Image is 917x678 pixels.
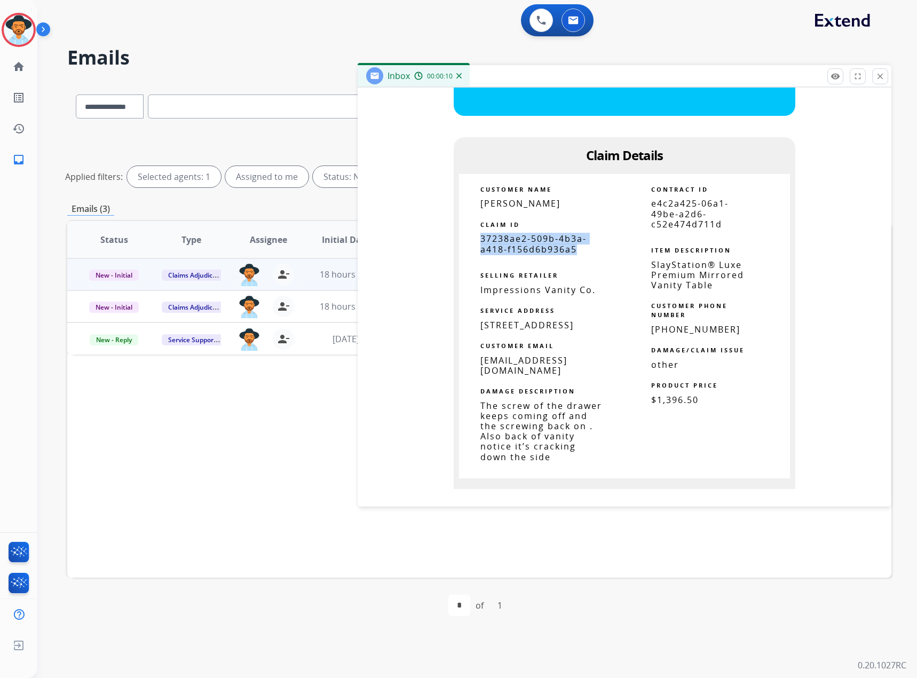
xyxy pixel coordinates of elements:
[12,91,25,104] mat-icon: list_alt
[651,198,729,230] span: e4c2a425-06a1-49be-a2d6-c52e474d711d
[4,15,34,45] img: avatar
[489,595,511,616] div: 1
[320,269,373,280] span: 18 hours ago
[480,284,596,296] span: Impressions Vanity Co.
[277,333,290,345] mat-icon: person_remove
[277,300,290,313] mat-icon: person_remove
[427,72,453,81] span: 00:00:10
[651,394,699,406] span: $1,396.50
[67,47,891,68] h2: Emails
[181,233,201,246] span: Type
[333,333,359,345] span: [DATE]
[388,70,410,82] span: Inbox
[476,599,484,612] div: of
[239,296,260,318] img: agent-avatar
[651,346,745,354] strong: DAMAGE/CLAIM ISSUE
[239,328,260,351] img: agent-avatar
[480,342,554,350] strong: CUSTOMER EMAIL
[875,72,885,81] mat-icon: close
[89,270,139,281] span: New - Initial
[853,72,863,81] mat-icon: fullscreen
[239,264,260,286] img: agent-avatar
[277,268,290,281] mat-icon: person_remove
[651,359,679,370] span: other
[12,153,25,166] mat-icon: inbox
[127,166,221,187] div: Selected agents: 1
[480,354,567,376] span: [EMAIL_ADDRESS][DOMAIN_NAME]
[322,233,370,246] span: Initial Date
[831,72,840,81] mat-icon: remove_red_eye
[320,301,373,312] span: 18 hours ago
[480,387,575,395] strong: DAMAGE DESCRIPTION
[12,60,25,73] mat-icon: home
[100,233,128,246] span: Status
[480,185,552,193] strong: CUSTOMER NAME
[480,319,574,331] span: [STREET_ADDRESS]
[65,170,123,183] p: Applied filters:
[162,334,223,345] span: Service Support
[480,400,602,463] span: The screw of the drawer keeps coming off and the screwing back on . Also back of vanity notice it...
[162,270,235,281] span: Claims Adjudication
[480,220,520,228] strong: CLAIM ID
[250,233,287,246] span: Assignee
[651,381,718,389] strong: PRODUCT PRICE
[651,185,708,193] strong: CONTRACT ID
[586,146,663,164] span: Claim Details
[225,166,309,187] div: Assigned to me
[89,302,139,313] span: New - Initial
[480,271,558,279] strong: SELLING RETAILER
[12,122,25,135] mat-icon: history
[480,306,555,314] strong: SERVICE ADDRESS
[313,166,425,187] div: Status: New - Initial
[858,659,906,672] p: 0.20.1027RC
[651,302,728,319] strong: CUSTOMER PHONE NUMBER
[67,202,114,216] p: Emails (3)
[480,233,587,255] span: 37238ae2-509b-4b3a-a418-f156d6b936a5
[480,198,560,209] span: [PERSON_NAME]
[651,259,744,291] span: SlayStation® Luxe Premium Mirrored Vanity Table
[651,324,740,335] span: [PHONE_NUMBER]
[90,334,138,345] span: New - Reply
[651,246,731,254] strong: ITEM DESCRIPTION
[162,302,235,313] span: Claims Adjudication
